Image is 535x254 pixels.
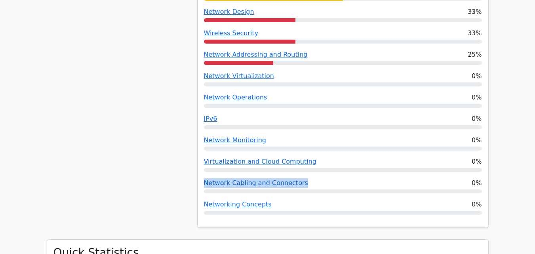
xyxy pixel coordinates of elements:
[204,51,308,58] a: Network Addressing and Routing
[204,179,308,187] a: Network Cabling and Connectors
[204,94,267,101] a: Network Operations
[472,200,482,209] span: 0%
[204,115,217,122] a: IPv6
[472,93,482,102] span: 0%
[472,157,482,166] span: 0%
[204,201,272,208] a: Networking Concepts
[472,71,482,81] span: 0%
[472,178,482,188] span: 0%
[472,114,482,124] span: 0%
[204,29,259,37] a: Wireless Security
[204,158,317,165] a: Virtualization and Cloud Computing
[204,72,274,80] a: Network Virtualization
[468,29,482,38] span: 33%
[204,136,266,144] a: Network Monitoring
[204,8,254,15] a: Network Design
[468,7,482,17] span: 33%
[472,136,482,145] span: 0%
[468,50,482,59] span: 25%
